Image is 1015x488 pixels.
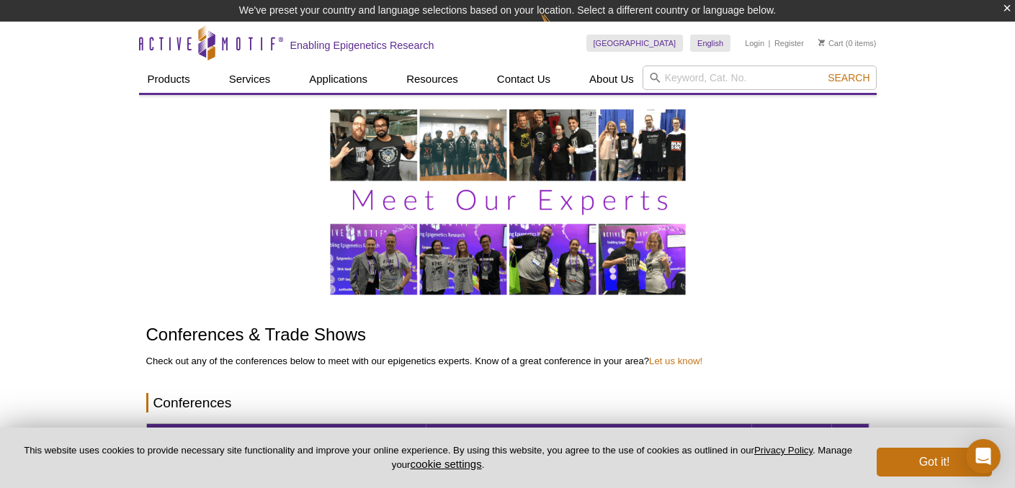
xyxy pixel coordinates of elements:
[823,71,874,84] button: Search
[745,38,764,48] a: Login
[328,108,688,297] img: Visit us at our booth.
[146,325,869,346] h1: Conferences & Trade Shows
[774,38,804,48] a: Register
[586,35,684,52] a: [GEOGRAPHIC_DATA]
[581,65,643,93] a: About Us
[832,424,869,442] th: Booth
[752,424,831,442] th: Date
[966,439,1001,474] div: Open Intercom Messenger
[877,448,992,476] button: Got it!
[300,65,376,93] a: Applications
[488,65,559,93] a: Contact Us
[769,35,771,52] li: |
[146,355,869,368] p: Check out any of the conferences below to meet with our epigenetics experts. Know of a great conf...
[23,444,853,471] p: This website uses cookies to provide necessary site functionality and improve your online experie...
[147,424,427,442] th: Conference
[290,39,434,52] h2: Enabling Epigenetics Research
[139,65,199,93] a: Products
[426,424,752,442] th: Location
[649,356,702,366] a: Let us know!
[643,65,877,90] input: Keyword, Cat. No.
[818,35,877,52] li: (0 items)
[220,65,280,93] a: Services
[818,39,825,46] img: Your Cart
[540,11,578,45] img: Change Here
[690,35,730,52] a: English
[146,393,869,412] h2: Conferences
[828,72,869,83] span: Search
[410,458,481,470] button: cookie settings
[818,38,844,48] a: Cart
[754,445,813,456] a: Privacy Policy
[398,65,467,93] a: Resources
